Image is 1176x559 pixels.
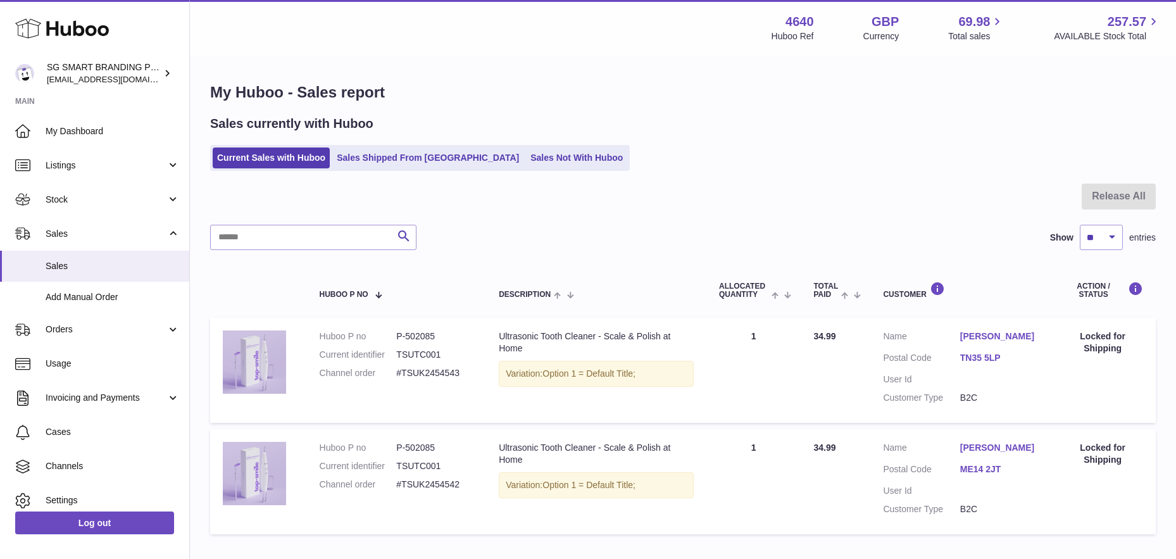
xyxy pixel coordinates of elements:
div: Action / Status [1062,282,1143,299]
dt: Channel order [320,479,397,491]
div: Currency [863,30,899,42]
a: [PERSON_NAME] [960,442,1037,454]
span: Invoicing and Payments [46,392,166,404]
span: Description [499,291,551,299]
a: Sales Shipped From [GEOGRAPHIC_DATA] [332,148,523,168]
a: ME14 2JT [960,463,1037,475]
span: AVAILABLE Stock Total [1054,30,1161,42]
span: Settings [46,494,180,506]
dt: Huboo P no [320,442,397,454]
span: Stock [46,194,166,206]
label: Show [1050,232,1073,244]
dt: Customer Type [883,392,960,404]
div: Locked for Shipping [1062,442,1143,466]
span: ALLOCATED Quantity [719,282,768,299]
span: 257.57 [1108,13,1146,30]
div: Ultrasonic Tooth Cleaner - Scale & Polish at Home [499,330,694,355]
dt: Current identifier [320,460,397,472]
dt: Postal Code [883,352,960,367]
span: Add Manual Order [46,291,180,303]
a: Current Sales with Huboo [213,148,330,168]
dd: P-502085 [396,442,473,454]
span: Usage [46,358,180,370]
h2: Sales currently with Huboo [210,115,373,132]
span: Cases [46,426,180,438]
a: [PERSON_NAME] [960,330,1037,342]
dd: #TSUK2454542 [396,479,473,491]
span: My Dashboard [46,125,180,137]
a: Log out [15,512,174,534]
span: 34.99 [813,331,835,341]
span: Channels [46,460,180,472]
span: Sales [46,228,166,240]
div: Locked for Shipping [1062,330,1143,355]
a: 69.98 Total sales [948,13,1004,42]
span: Total paid [813,282,838,299]
dt: Postal Code [883,463,960,479]
span: Orders [46,323,166,336]
img: plaqueremoverforteethbestselleruk5.png [223,330,286,394]
td: 1 [706,318,801,423]
strong: GBP [872,13,899,30]
span: Sales [46,260,180,272]
dt: User Id [883,374,960,386]
span: Huboo P no [320,291,368,299]
dd: B2C [960,503,1037,515]
div: Customer [883,282,1037,299]
div: Ultrasonic Tooth Cleaner - Scale & Polish at Home [499,442,694,466]
span: Listings [46,160,166,172]
span: 34.99 [813,443,835,453]
img: uktopsmileshipping@gmail.com [15,64,34,83]
a: Sales Not With Huboo [526,148,627,168]
td: 1 [706,429,801,534]
strong: 4640 [785,13,814,30]
img: plaqueremoverforteethbestselleruk5.png [223,442,286,505]
dt: User Id [883,485,960,497]
span: [EMAIL_ADDRESS][DOMAIN_NAME] [47,74,186,84]
div: Variation: [499,472,694,498]
dd: TSUTC001 [396,460,473,472]
div: Huboo Ref [772,30,814,42]
span: entries [1129,232,1156,244]
dt: Channel order [320,367,397,379]
dt: Customer Type [883,503,960,515]
dd: P-502085 [396,330,473,342]
span: 69.98 [958,13,990,30]
dt: Name [883,330,960,346]
dd: B2C [960,392,1037,404]
h1: My Huboo - Sales report [210,82,1156,103]
dt: Name [883,442,960,457]
dt: Huboo P no [320,330,397,342]
dt: Current identifier [320,349,397,361]
a: 257.57 AVAILABLE Stock Total [1054,13,1161,42]
span: Total sales [948,30,1004,42]
span: Option 1 = Default Title; [542,368,635,379]
dd: TSUTC001 [396,349,473,361]
dd: #TSUK2454543 [396,367,473,379]
a: TN35 5LP [960,352,1037,364]
div: Variation: [499,361,694,387]
span: Option 1 = Default Title; [542,480,635,490]
div: SG SMART BRANDING PTE. LTD. [47,61,161,85]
